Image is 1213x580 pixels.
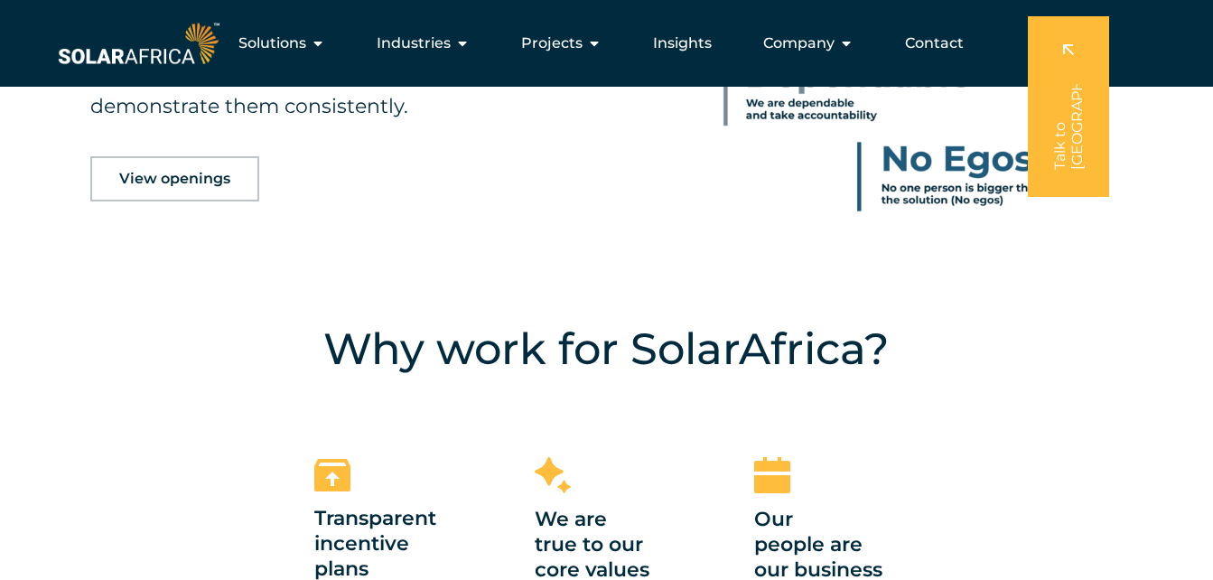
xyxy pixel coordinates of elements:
[119,172,230,186] span: View openings
[257,317,956,380] h4: Why work for SolarAfrica?
[521,33,583,54] span: Projects
[377,33,451,54] span: Industries
[90,156,259,201] a: View openings
[763,33,835,54] span: Company
[238,33,306,54] span: Solutions
[223,25,978,61] div: Menu Toggle
[223,25,978,61] nav: Menu
[905,33,964,54] a: Contact
[653,33,712,54] a: Insights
